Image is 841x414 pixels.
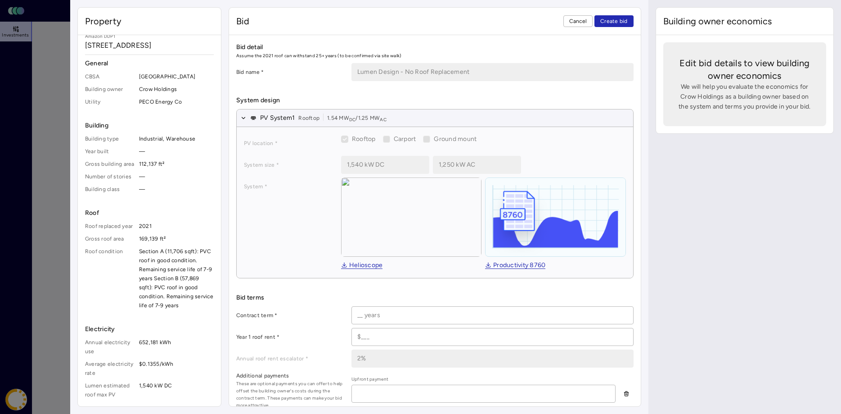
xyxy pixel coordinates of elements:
[85,234,135,243] span: Gross roof area
[85,97,135,106] span: Utility
[352,328,633,346] input: $___
[139,85,214,94] span: Crow Holdings
[433,156,521,173] input: 1,000 kW AC
[139,338,214,356] span: 652,181 kWh
[244,139,334,148] label: PV location *
[139,97,214,106] span: PECO Energy Co
[349,117,356,123] sub: DC
[139,147,214,156] span: —
[434,135,477,143] span: Ground mount
[85,40,214,51] span: [STREET_ADDRESS]
[139,222,214,231] span: 2021
[236,332,344,341] label: Year 1 roof rent *
[352,135,376,143] span: Rooftop
[85,85,135,94] span: Building owner
[85,72,135,81] span: CBSA
[85,324,214,334] span: Electricity
[594,15,634,27] button: Create bid
[85,33,214,40] span: Amazon DDP1
[394,135,416,143] span: Carport
[327,114,387,123] span: 1.54 MW / 1.25 MW
[663,15,772,27] span: Building owner economics
[678,57,812,82] span: Edit bid details to view building owner economics
[85,59,214,68] span: General
[236,371,344,380] label: Additional payments
[236,311,344,320] label: Contract term *
[352,307,633,324] input: __ years
[139,159,214,168] span: 112,137 ft²
[569,17,587,26] span: Cancel
[380,117,387,123] sub: AC
[85,172,135,181] span: Number of stories
[236,96,634,105] span: System design
[85,159,135,168] span: Gross building area
[139,234,214,243] span: 169,139 ft²
[236,354,344,363] label: Annual roof rent escalator *
[236,52,634,59] span: Assume the 2021 roof can withstand 25+ years (to be confirmed via site walk)
[139,247,214,310] span: Section A (11,706 sqft): PVC roof in good condition. Remaining service life of 7-9 years Section ...
[85,121,214,131] span: Building
[85,185,135,194] span: Building class
[600,17,628,26] span: Create bid
[85,208,214,218] span: Roof
[139,381,214,399] span: 1,540 kW DC
[486,178,625,256] img: helioscope-8760-1D3KBreE.png
[341,262,383,269] a: Helioscope
[260,113,295,123] span: PV System 1
[139,359,214,378] span: $0.1355/kWh
[85,15,121,27] span: Property
[139,185,214,194] span: —
[352,350,633,367] input: _%
[85,359,135,378] span: Average electricity rate
[236,15,249,27] span: Bid
[139,172,214,181] span: —
[244,182,334,191] label: System *
[139,72,214,81] span: [GEOGRAPHIC_DATA]
[563,15,593,27] button: Cancel
[342,156,429,173] input: 1,000 kW DC
[236,380,344,409] span: These are optional payments you can offer to help offset the building owner's costs during the co...
[85,338,135,356] span: Annual electricity use
[85,134,135,143] span: Building type
[85,222,135,231] span: Roof replaced year
[351,376,616,383] span: Upfront payment
[236,42,634,52] span: Bid detail
[341,177,481,257] img: view
[85,147,135,156] span: Year built
[139,134,214,143] span: Industrial, Warehouse
[85,247,135,310] span: Roof condition
[237,109,633,127] button: PV System1Rooftop1.54 MWDC/1.25 MWAC
[244,160,334,169] label: System size *
[236,293,634,303] span: Bid terms
[485,262,545,269] a: Productivity 8760
[85,381,135,399] span: Lumen estimated roof max PV
[678,82,812,112] span: We will help you evaluate the economics for Crow Holdings as a building owner based on the system...
[298,114,319,123] span: Rooftop
[236,68,344,77] label: Bid name *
